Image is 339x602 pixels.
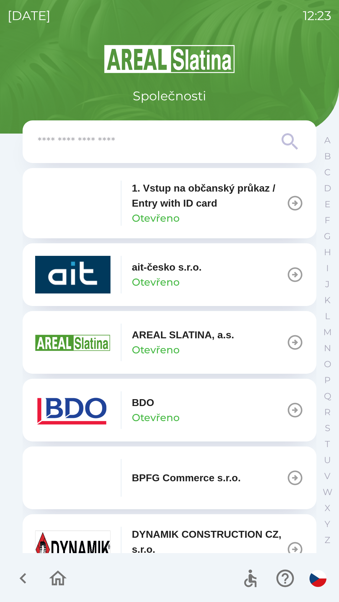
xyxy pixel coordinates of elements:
[35,184,110,222] img: 93ea42ec-2d1b-4d6e-8f8a-bdbb4610bcc3.png
[324,375,331,386] p: P
[320,404,335,420] button: R
[132,181,286,211] p: 1. Vstup na občanský průkaz / Entry with ID card
[23,446,316,509] button: BPFG Commerce s.r.o.
[325,503,330,514] p: X
[320,484,335,500] button: W
[320,340,335,356] button: N
[320,164,335,180] button: C
[35,459,110,497] img: f3b1b367-54a7-43c8-9d7e-84e812667233.png
[23,243,316,306] button: ait-česko s.r.o.Otevřeno
[324,183,331,194] p: D
[324,295,331,306] p: K
[303,6,331,25] p: 12:23
[35,531,110,568] img: 9aa1c191-0426-4a03-845b-4981a011e109.jpeg
[132,260,202,275] p: ait-česko s.r.o.
[325,199,331,210] p: E
[324,407,331,418] p: R
[23,379,316,441] button: BDOOtevřeno
[325,311,330,322] p: L
[320,388,335,404] button: Q
[324,167,331,178] p: C
[320,420,335,436] button: S
[35,391,110,429] img: ae7449ef-04f1-48ed-85b5-e61960c78b50.png
[320,292,335,308] button: K
[320,212,335,228] button: F
[320,132,335,148] button: A
[320,276,335,292] button: J
[132,395,154,410] p: BDO
[320,436,335,452] button: T
[309,570,326,587] img: cs flag
[325,215,330,226] p: F
[320,196,335,212] button: E
[8,6,51,25] p: [DATE]
[320,500,335,516] button: X
[324,359,331,370] p: O
[325,423,330,434] p: S
[132,211,180,226] p: Otevřeno
[23,168,316,238] button: 1. Vstup na občanský průkaz / Entry with ID cardOtevřeno
[320,452,335,468] button: U
[320,372,335,388] button: P
[23,311,316,374] button: AREAL SLATINA, a.s.Otevřeno
[320,180,335,196] button: D
[320,324,335,340] button: M
[132,342,180,357] p: Otevřeno
[325,519,330,530] p: Y
[23,44,316,74] img: Logo
[320,516,335,532] button: Y
[325,439,330,450] p: T
[35,256,110,293] img: 40b5cfbb-27b1-4737-80dc-99d800fbabba.png
[133,87,206,105] p: Společnosti
[320,532,335,548] button: Z
[324,343,331,354] p: N
[324,455,331,466] p: U
[325,279,330,290] p: J
[324,151,331,162] p: B
[320,468,335,484] button: V
[35,324,110,361] img: aad3f322-fb90-43a2-be23-5ead3ef36ce5.png
[320,244,335,260] button: H
[324,135,331,146] p: A
[324,231,331,242] p: G
[320,148,335,164] button: B
[320,308,335,324] button: L
[132,527,286,557] p: DYNAMIK CONSTRUCTION CZ, s.r.o.
[320,228,335,244] button: G
[132,275,180,290] p: Otevřeno
[132,327,234,342] p: AREAL SLATINA, a.s.
[323,327,332,338] p: M
[320,356,335,372] button: O
[324,391,331,402] p: Q
[320,260,335,276] button: I
[132,410,180,425] p: Otevřeno
[23,514,316,584] button: DYNAMIK CONSTRUCTION CZ, s.r.o.Otevřeno
[323,487,332,498] p: W
[326,263,329,274] p: I
[325,535,330,546] p: Z
[324,471,331,482] p: V
[324,247,331,258] p: H
[132,470,241,485] p: BPFG Commerce s.r.o.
